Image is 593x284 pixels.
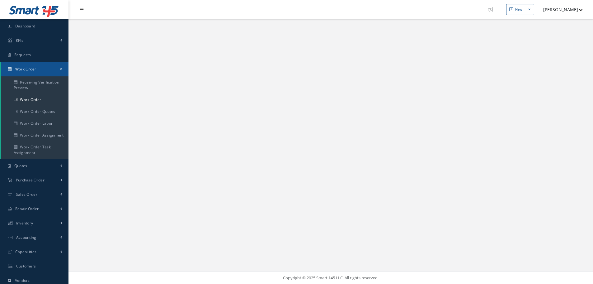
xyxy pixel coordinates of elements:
a: Work Order Assignment [1,129,68,141]
span: Dashboard [15,23,35,29]
span: Customers [16,263,36,269]
a: Work Order [1,94,68,106]
span: Work Order [15,66,36,72]
div: Copyright © 2025 Smart 145 LLC. All rights reserved. [75,275,587,281]
span: Vendors [15,278,30,283]
button: New [506,4,534,15]
span: Capabilities [15,249,37,254]
a: Work Order Quotes [1,106,68,118]
a: Work Order [1,62,68,76]
span: Inventory [16,220,33,226]
span: Repair Order [15,206,39,211]
button: [PERSON_NAME] [537,3,583,16]
span: Purchase Order [16,177,45,183]
a: Work Order Labor [1,118,68,129]
a: Receiving Verification Preview [1,76,68,94]
span: Sales Order [16,192,37,197]
span: Requests [14,52,31,57]
span: KPIs [16,38,23,43]
span: Accounting [16,235,36,240]
a: Work Order Task Assignment [1,141,68,159]
span: Quotes [14,163,27,168]
div: New [515,7,522,12]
